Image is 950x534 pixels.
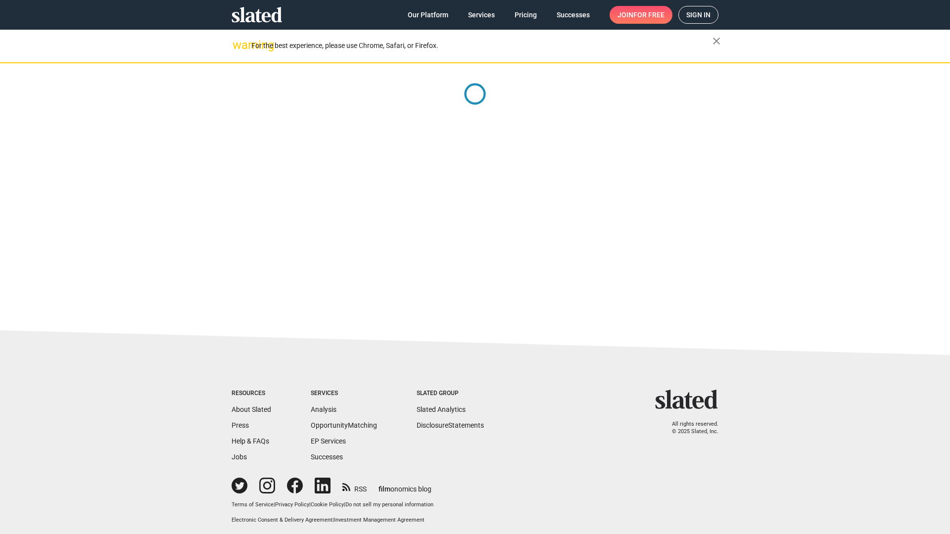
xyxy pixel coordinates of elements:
[232,453,247,461] a: Jobs
[662,421,718,435] p: All rights reserved. © 2025 Slated, Inc.
[711,35,722,47] mat-icon: close
[311,501,344,508] a: Cookie Policy
[408,6,448,24] span: Our Platform
[232,390,271,398] div: Resources
[232,437,269,445] a: Help & FAQs
[379,477,431,494] a: filmonomics blog
[332,517,334,523] span: |
[345,501,433,509] button: Do not sell my personal information
[275,501,309,508] a: Privacy Policy
[617,6,665,24] span: Join
[342,479,367,494] a: RSS
[468,6,495,24] span: Services
[334,517,425,523] a: Investment Management Agreement
[232,405,271,413] a: About Slated
[232,517,332,523] a: Electronic Consent & Delivery Agreement
[417,405,466,413] a: Slated Analytics
[678,6,718,24] a: Sign in
[507,6,545,24] a: Pricing
[400,6,456,24] a: Our Platform
[251,39,712,52] div: For the best experience, please use Chrome, Safari, or Firefox.
[232,501,274,508] a: Terms of Service
[515,6,537,24] span: Pricing
[417,421,484,429] a: DisclosureStatements
[379,485,390,493] span: film
[344,501,345,508] span: |
[311,453,343,461] a: Successes
[610,6,672,24] a: Joinfor free
[557,6,590,24] span: Successes
[460,6,503,24] a: Services
[311,405,336,413] a: Analysis
[311,421,377,429] a: OpportunityMatching
[232,421,249,429] a: Press
[417,390,484,398] div: Slated Group
[233,39,244,51] mat-icon: warning
[549,6,598,24] a: Successes
[274,501,275,508] span: |
[311,390,377,398] div: Services
[686,6,711,23] span: Sign in
[633,6,665,24] span: for free
[311,437,346,445] a: EP Services
[309,501,311,508] span: |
